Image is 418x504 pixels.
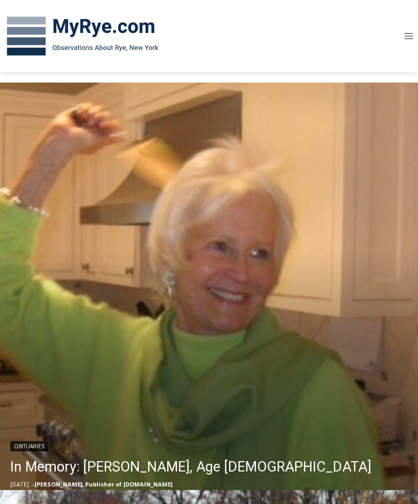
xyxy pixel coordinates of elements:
[35,480,172,488] a: [PERSON_NAME], Publisher of [DOMAIN_NAME]
[10,480,29,488] time: [DATE]
[31,480,35,488] span: –
[10,457,371,477] a: In Memory: [PERSON_NAME], Age [DEMOGRAPHIC_DATA]
[10,441,48,451] a: Obituaries
[399,28,418,44] button: Open menu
